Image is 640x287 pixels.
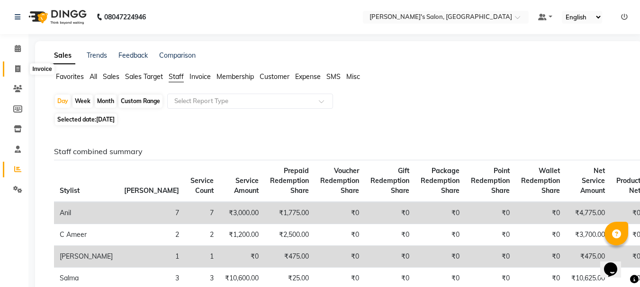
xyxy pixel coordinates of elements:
[118,95,162,108] div: Custom Range
[24,4,89,30] img: logo
[421,166,460,195] span: Package Redemption Share
[600,249,631,278] iframe: chat widget
[169,72,184,81] span: Staff
[465,224,515,246] td: ₹0
[365,202,415,224] td: ₹0
[159,51,196,60] a: Comparison
[295,72,321,81] span: Expense
[219,224,264,246] td: ₹1,200.00
[326,72,341,81] span: SMS
[566,246,611,268] td: ₹475.00
[566,202,611,224] td: ₹4,775.00
[264,202,315,224] td: ₹1,775.00
[365,246,415,268] td: ₹0
[95,95,117,108] div: Month
[96,116,115,123] span: [DATE]
[580,166,605,195] span: Net Service Amount
[118,224,185,246] td: 2
[90,72,97,81] span: All
[515,202,566,224] td: ₹0
[189,72,211,81] span: Invoice
[72,95,93,108] div: Week
[315,202,365,224] td: ₹0
[365,224,415,246] td: ₹0
[264,246,315,268] td: ₹475.00
[30,63,54,75] div: Invoice
[471,166,510,195] span: Point Redemption Share
[103,72,119,81] span: Sales
[566,224,611,246] td: ₹3,700.00
[125,72,163,81] span: Sales Target
[55,95,71,108] div: Day
[219,246,264,268] td: ₹0
[219,202,264,224] td: ₹3,000.00
[118,246,185,268] td: 1
[50,47,75,64] a: Sales
[415,224,465,246] td: ₹0
[346,72,360,81] span: Misc
[60,186,80,195] span: Stylist
[55,113,117,125] span: Selected date:
[515,224,566,246] td: ₹0
[118,202,185,224] td: 7
[216,72,254,81] span: Membership
[54,147,620,156] h6: Staff combined summary
[515,246,566,268] td: ₹0
[320,166,359,195] span: Voucher Redemption Share
[465,246,515,268] td: ₹0
[521,166,560,195] span: Wallet Redemption Share
[465,202,515,224] td: ₹0
[54,224,118,246] td: C Ameer
[185,246,219,268] td: 1
[87,51,107,60] a: Trends
[56,72,84,81] span: Favorites
[185,224,219,246] td: 2
[190,176,214,195] span: Service Count
[260,72,289,81] span: Customer
[315,246,365,268] td: ₹0
[370,166,409,195] span: Gift Redemption Share
[124,186,179,195] span: [PERSON_NAME]
[415,202,465,224] td: ₹0
[315,224,365,246] td: ₹0
[104,4,146,30] b: 08047224946
[54,246,118,268] td: [PERSON_NAME]
[270,166,309,195] span: Prepaid Redemption Share
[264,224,315,246] td: ₹2,500.00
[54,202,118,224] td: Anil
[118,51,148,60] a: Feedback
[415,246,465,268] td: ₹0
[185,202,219,224] td: 7
[234,176,259,195] span: Service Amount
